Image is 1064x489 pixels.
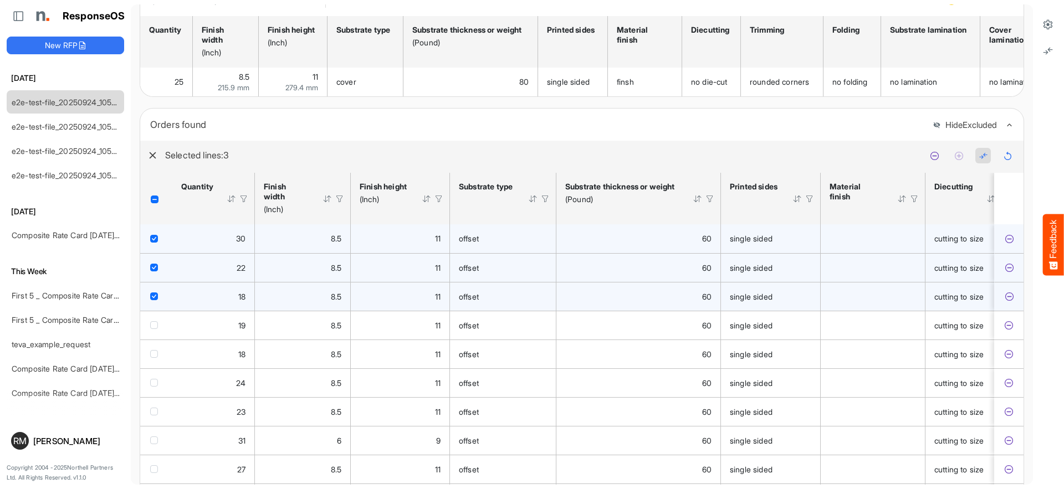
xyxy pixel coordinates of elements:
[403,68,538,96] td: 80 is template cell Column Header httpsnorthellcomontologiesmapping-rulesmaterialhasmaterialthick...
[239,194,249,204] div: Filter Icon
[750,25,811,35] div: Trimming
[331,321,341,330] span: 8.5
[450,282,556,311] td: offset is template cell Column Header httpsnorthellcomontologiesmapping-rulesmaterialhassubstrate...
[172,311,255,339] td: 19 is template cell Column Header httpsnorthellcomontologiesmapping-rulesorderhasquantity
[335,194,345,204] div: Filter Icon
[331,349,341,359] span: 8.5
[741,68,823,96] td: rounded corners is template cell Column Header httpsnorthellcomontologiesmapping-rulesmanufacturi...
[1003,378,1014,389] button: Exclude
[617,77,634,86] span: finsh
[12,291,156,300] a: First 5 _ Composite Rate Card [DATE] (2)
[702,263,712,272] span: 60
[519,77,529,86] span: 80
[994,311,1026,339] td: 60740c1f-6be3-494c-9ae5-5cc85cfb5ade is template cell Column Header
[336,77,356,86] span: cover
[328,68,403,96] td: cover is template cell Column Header httpsnorthellcomontologiesmapping-rulesmaterialhassubstratem...
[989,77,1036,86] span: no lamination
[459,263,479,272] span: offset
[255,282,351,311] td: 8.5 is template cell Column Header httpsnorthellcomontologiesmapping-rulesmeasurementhasfinishsiz...
[1004,233,1015,244] button: Exclude
[351,426,450,455] td: 9 is template cell Column Header httpsnorthellcomontologiesmapping-rulesmeasurementhasfinishsizeh...
[730,349,773,359] span: single sided
[255,339,351,368] td: 8.5 is template cell Column Header httpsnorthellcomontologiesmapping-rulesmeasurementhasfinishsiz...
[821,282,925,311] td: is template cell Column Header httpsnorthellcomontologiesmapping-rulesmanufacturinghassubstratefi...
[730,182,778,192] div: Printed sides
[608,68,682,96] td: finsh is template cell Column Header httpsnorthellcomontologiesmapping-rulesmanufacturinghassubst...
[721,282,821,311] td: single sided is template cell Column Header httpsnorthellcomontologiesmapping-rulesmanufacturingh...
[821,339,925,368] td: is template cell Column Header httpsnorthellcomontologiesmapping-rulesmanufacturinghassubstratefi...
[823,68,881,96] td: no folding is template cell Column Header httpsnorthellcomontologiesmapping-rulesmanufacturinghas...
[238,436,245,445] span: 31
[994,455,1026,483] td: f995857e-24d0-4743-9394-09b329ac956a is template cell Column Header
[730,292,773,301] span: single sided
[436,436,441,445] span: 9
[140,68,193,96] td: 25 is template cell Column Header httpsnorthellcomontologiesmapping-rulesorderhasquantity
[934,436,984,445] span: cutting to size
[268,25,315,35] div: Finish height
[459,182,514,192] div: Substrate type
[459,292,479,301] span: offset
[360,182,407,192] div: Finish height
[1003,435,1014,446] button: Exclude
[140,368,172,397] td: checkbox
[193,68,259,96] td: 8.5 is template cell Column Header httpsnorthellcomontologiesmapping-rulesmeasurementhasfinishsiz...
[150,117,924,132] div: Orders found
[890,77,937,86] span: no lamination
[994,339,1026,368] td: ed43032b-0f87-45a9-94ac-491a2eadbad1 is template cell Column Header
[721,311,821,339] td: single sided is template cell Column Header httpsnorthellcomontologiesmapping-rulesmanufacturingh...
[331,234,341,243] span: 8.5
[556,224,721,253] td: 60 is template cell Column Header httpsnorthellcomontologiesmapping-rulesmaterialhasmaterialthick...
[925,253,1015,282] td: cutting to size is template cell Column Header httpsnorthellcomontologiesmapping-rulesmanufacturi...
[994,426,1026,455] td: b8d296cc-8a7b-4f19-85b8-b15269b1f3e5 is template cell Column Header
[547,25,595,35] div: Printed sides
[547,77,590,86] span: single sided
[236,378,245,388] span: 24
[994,224,1026,253] td: e398c8c4-73a1-49a4-8dc4-5e3d4e27171d is template cell Column Header
[702,349,712,359] span: 60
[691,25,728,35] div: Diecutting
[821,455,925,483] td: is template cell Column Header httpsnorthellcomontologiesmapping-rulesmanufacturinghassubstratefi...
[832,77,868,86] span: no folding
[1003,406,1014,418] button: Exclude
[721,455,821,483] td: single sided is template cell Column Header httpsnorthellcomontologiesmapping-rulesmanufacturingh...
[12,388,143,398] a: Composite Rate Card [DATE]_smaller
[331,407,341,416] span: 8.5
[934,349,984,359] span: cutting to size
[172,397,255,426] td: 23 is template cell Column Header httpsnorthellcomontologiesmapping-rulesorderhasquantity
[172,368,255,397] td: 24 is template cell Column Header httpsnorthellcomontologiesmapping-rulesorderhasquantity
[12,230,143,240] a: Composite Rate Card [DATE]_smaller
[821,311,925,339] td: is template cell Column Header httpsnorthellcomontologiesmapping-rulesmanufacturinghassubstratefi...
[459,234,479,243] span: offset
[351,339,450,368] td: 11 is template cell Column Header httpsnorthellcomontologiesmapping-rulesmeasurementhasfinishsize...
[435,263,441,272] span: 11
[7,205,124,218] h6: [DATE]
[925,368,1015,397] td: cutting to size is template cell Column Header httpsnorthellcomontologiesmapping-rulesmanufacturi...
[237,465,245,474] span: 27
[336,25,391,35] div: Substrate type
[565,182,678,192] div: Substrate thickness or weight
[172,426,255,455] td: 31 is template cell Column Header httpsnorthellcomontologiesmapping-rulesorderhasquantity
[721,224,821,253] td: single sided is template cell Column Header httpsnorthellcomontologiesmapping-rulesmanufacturingh...
[450,426,556,455] td: offset is template cell Column Header httpsnorthellcomontologiesmapping-rulesmaterialhassubstrate...
[702,407,712,416] span: 60
[435,234,441,243] span: 11
[682,68,741,96] td: no die-cut is template cell Column Header httpsnorthellcomontologiesmapping-rulesmanufacturinghas...
[934,263,984,272] span: cutting to size
[994,368,1026,397] td: 1b5d08f9-4040-4079-af61-c4473c792e07 is template cell Column Header
[7,37,124,54] button: New RFP
[268,38,315,48] div: (Inch)
[255,397,351,426] td: 8.5 is template cell Column Header httpsnorthellcomontologiesmapping-rulesmeasurementhasfinishsiz...
[702,465,712,474] span: 60
[459,321,479,330] span: offset
[360,194,407,204] div: (Inch)
[934,321,984,330] span: cutting to size
[450,253,556,282] td: offset is template cell Column Header httpsnorthellcomontologiesmapping-rulesmaterialhassubstrate...
[140,253,172,282] td: checkbox
[7,463,124,482] p: Copyright 2004 - 2025 Northell Partners Ltd. All Rights Reserved. v 1.1.0
[255,426,351,455] td: 6 is template cell Column Header httpsnorthellcomontologiesmapping-rulesmeasurementhasfinishsizew...
[925,397,1015,426] td: cutting to size is template cell Column Header httpsnorthellcomontologiesmapping-rulesmanufacturi...
[691,77,728,86] span: no die-cut
[450,339,556,368] td: offset is template cell Column Header httpsnorthellcomontologiesmapping-rulesmaterialhassubstrate...
[730,436,773,445] span: single sided
[351,397,450,426] td: 11 is template cell Column Header httpsnorthellcomontologiesmapping-rulesmeasurementhasfinishsize...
